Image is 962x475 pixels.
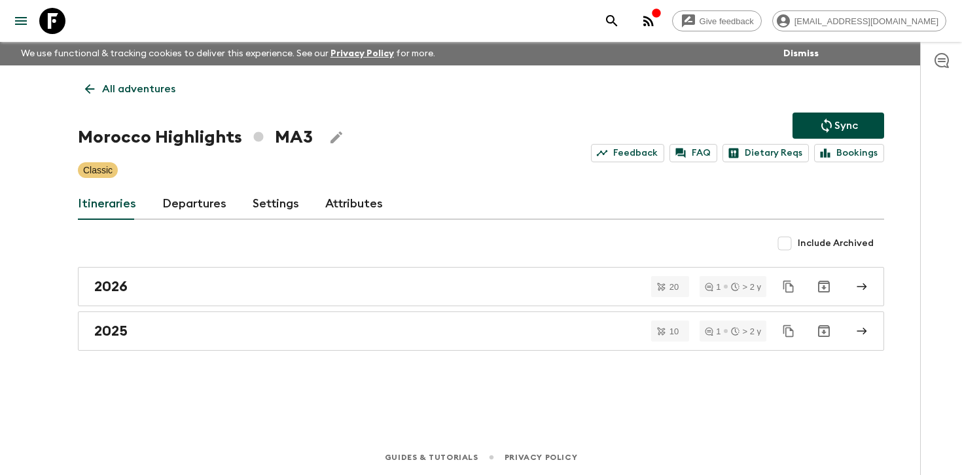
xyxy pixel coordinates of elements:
a: FAQ [669,144,717,162]
a: Privacy Policy [330,49,394,58]
a: Attributes [325,188,383,220]
a: Departures [162,188,226,220]
a: Settings [253,188,299,220]
a: Guides & Tutorials [385,450,478,465]
button: Archive [811,318,837,344]
button: Dismiss [780,44,822,63]
a: All adventures [78,76,183,102]
span: 10 [662,327,686,336]
a: Bookings [814,144,884,162]
h2: 2026 [94,278,128,295]
a: Itineraries [78,188,136,220]
p: All adventures [102,81,175,97]
a: 2025 [78,311,884,351]
h2: 2025 [94,323,128,340]
button: Edit Adventure Title [323,124,349,150]
span: Include Archived [798,237,874,250]
a: Dietary Reqs [722,144,809,162]
button: Duplicate [777,275,800,298]
p: Classic [83,164,113,177]
button: menu [8,8,34,34]
button: search adventures [599,8,625,34]
span: Give feedback [692,16,761,26]
a: Feedback [591,144,664,162]
div: 1 [705,327,721,336]
div: 1 [705,283,721,291]
p: Sync [834,118,858,133]
p: We use functional & tracking cookies to deliver this experience. See our for more. [16,42,440,65]
button: Duplicate [777,319,800,343]
a: Privacy Policy [505,450,577,465]
button: Sync adventure departures to the booking engine [793,113,884,139]
span: [EMAIL_ADDRESS][DOMAIN_NAME] [787,16,946,26]
div: [EMAIL_ADDRESS][DOMAIN_NAME] [772,10,946,31]
div: > 2 y [731,327,761,336]
a: 2026 [78,267,884,306]
a: Give feedback [672,10,762,31]
button: Archive [811,273,837,300]
div: > 2 y [731,283,761,291]
h1: Morocco Highlights MA3 [78,124,313,150]
span: 20 [662,283,686,291]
